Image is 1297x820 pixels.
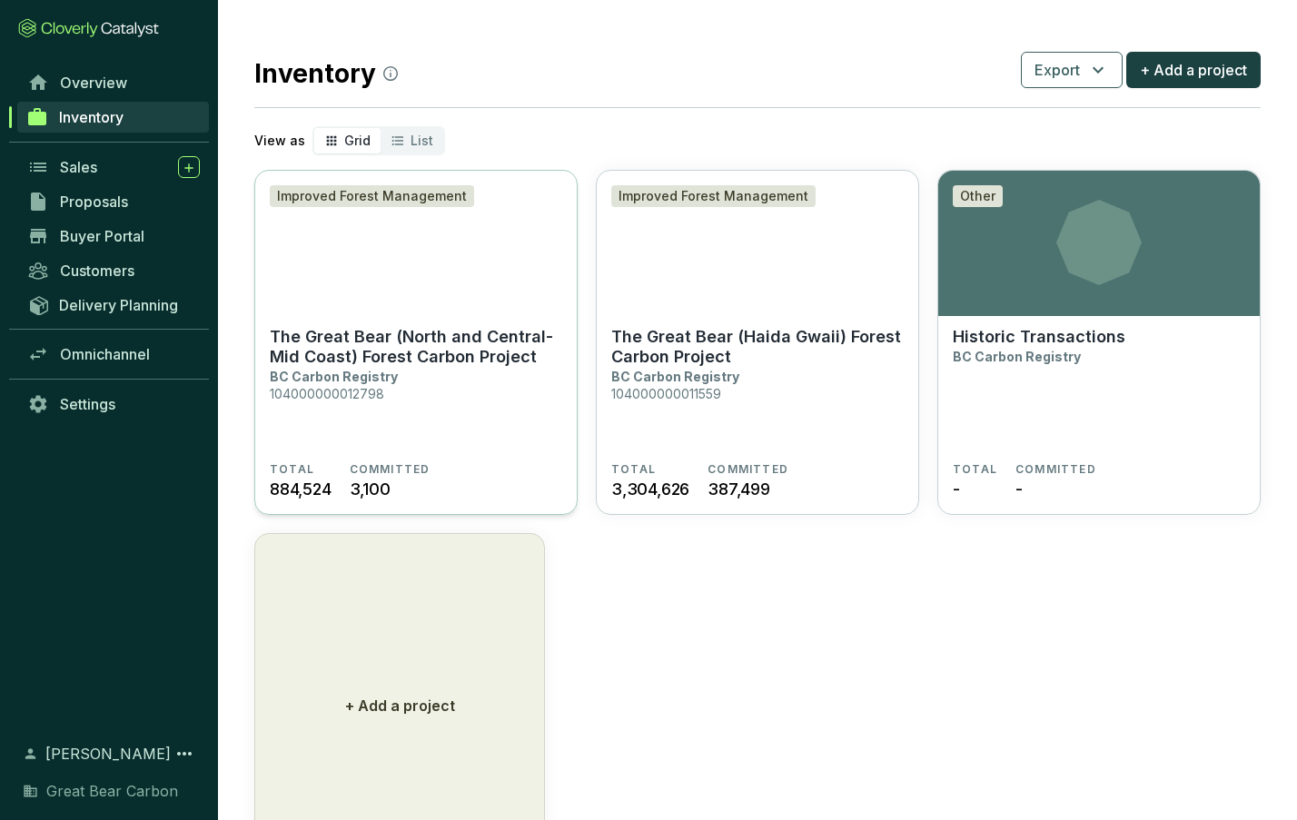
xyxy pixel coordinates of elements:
a: Sales [18,152,209,183]
div: segmented control [312,126,445,155]
a: Delivery Planning [18,290,209,320]
span: 3,304,626 [611,477,689,501]
a: Settings [18,389,209,420]
p: 104000000012798 [270,386,384,401]
span: List [411,133,433,148]
p: BC Carbon Registry [270,369,398,384]
a: Overview [18,67,209,98]
button: Export [1021,52,1123,88]
p: View as [254,132,305,150]
span: Great Bear Carbon [46,780,178,802]
span: Inventory [59,108,124,126]
span: 3,100 [350,477,391,501]
span: Sales [60,158,97,176]
p: The Great Bear (Haida Gwaii) Forest Carbon Project [611,327,904,367]
span: + Add a project [1140,59,1247,81]
span: TOTAL [953,462,997,477]
div: Other [953,185,1003,207]
a: The Great Bear (Haida Gwaii) Forest Carbon ProjectImproved Forest ManagementThe Great Bear (Haida... [596,170,919,515]
span: 387,499 [708,477,770,501]
span: Delivery Planning [59,296,178,314]
p: 104000000011559 [611,386,721,401]
p: Historic Transactions [953,327,1125,347]
span: - [1015,477,1023,501]
a: Omnichannel [18,339,209,370]
a: OtherHistoric TransactionsBC Carbon RegistryTOTAL-COMMITTED- [937,170,1261,515]
span: Export [1035,59,1080,81]
button: + Add a project [1126,52,1261,88]
img: The Great Bear (North and Central-Mid Coast) Forest Carbon Project [255,171,577,316]
span: COMMITTED [1015,462,1096,477]
a: Buyer Portal [18,221,209,252]
p: The Great Bear (North and Central-Mid Coast) Forest Carbon Project [270,327,562,367]
span: TOTAL [270,462,314,477]
img: The Great Bear (Haida Gwaii) Forest Carbon Project [597,171,918,316]
div: Improved Forest Management [611,185,816,207]
span: Buyer Portal [60,227,144,245]
p: + Add a project [345,695,455,716]
span: COMMITTED [350,462,431,477]
p: BC Carbon Registry [953,349,1081,364]
span: - [953,477,960,501]
span: TOTAL [611,462,656,477]
span: COMMITTED [708,462,788,477]
span: Overview [60,74,127,92]
span: Omnichannel [60,345,150,363]
span: Settings [60,395,115,413]
p: BC Carbon Registry [611,369,739,384]
span: Grid [344,133,371,148]
a: Proposals [18,186,209,217]
span: 884,524 [270,477,332,501]
span: [PERSON_NAME] [45,743,171,765]
div: Improved Forest Management [270,185,474,207]
span: Customers [60,262,134,280]
a: Inventory [17,102,209,133]
span: Proposals [60,193,128,211]
a: The Great Bear (North and Central-Mid Coast) Forest Carbon ProjectImproved Forest ManagementThe G... [254,170,578,515]
a: Customers [18,255,209,286]
h2: Inventory [254,54,398,93]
